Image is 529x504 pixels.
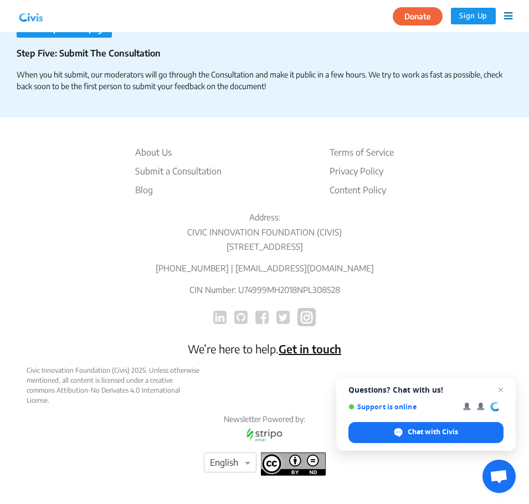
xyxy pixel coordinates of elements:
a: Get in touch [279,342,341,356]
li: Privacy Policy [330,164,394,178]
li: Terms of Service [330,146,394,159]
div: Open chat [482,460,516,493]
p: CIN Number: U74999MH2018NPL308528 [27,284,503,296]
div: Chat with Civis [348,422,504,443]
span: Questions? Chat with us! [348,385,504,394]
div: Civic Innovation Foundation (Civis) 2025. Unless otherwise mentioned, all content is licensed und... [27,366,201,405]
span: Chat with Civis [408,427,458,437]
button: Sign Up [451,8,496,24]
img: stripo email logo [241,425,287,444]
li: Submit a Consultation [135,164,222,178]
li: When you hit submit, our moderators will go through the Consultation and make it public in a few ... [17,69,512,92]
img: footer logo [261,452,326,476]
span: Close chat [494,383,507,397]
p: Address: [27,211,503,224]
img: navlogo.png [17,8,45,24]
button: Donate [393,7,443,25]
p: [STREET_ADDRESS] [27,240,503,253]
span: Support is online [348,403,455,411]
p: Newsletter Powered by: [27,414,503,425]
p: We’re here to help. [188,341,341,357]
p: [PHONE_NUMBER] | [EMAIL_ADDRESS][DOMAIN_NAME] [27,262,503,275]
a: Blog [135,183,222,197]
li: Content Policy [330,183,394,197]
p: CIVIC INNOVATION FOUNDATION (CIVIS) [27,226,503,239]
a: Donate [393,9,451,20]
p: Step Five: Submit The Consultation [17,47,512,60]
li: About Us [135,146,222,159]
